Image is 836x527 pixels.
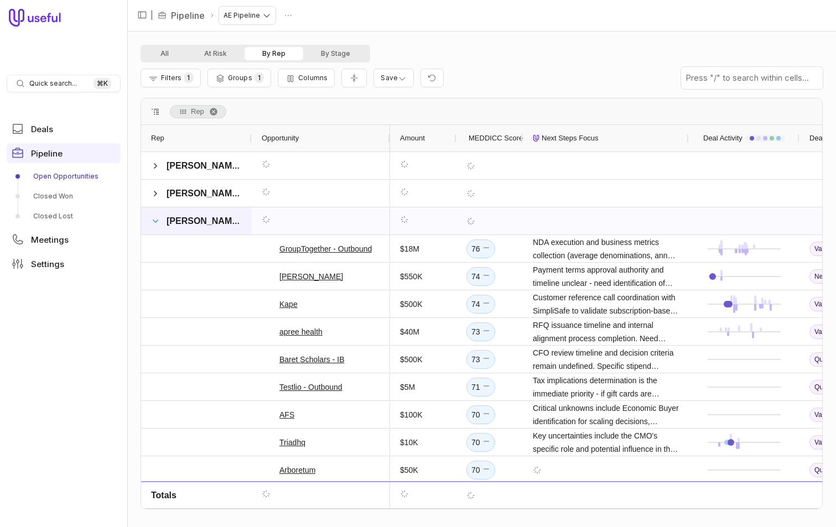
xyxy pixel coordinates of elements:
span: Quick search... [29,79,77,88]
button: Group Pipeline [207,69,271,87]
div: Row Groups [170,105,226,118]
a: Open Opportunities [7,168,121,185]
a: AFS [279,408,294,421]
span: Deal Activity [703,132,742,145]
span: | [150,9,153,22]
span: Pipeline [31,149,63,158]
span: Meetings [31,236,69,244]
span: The automatic reload capability gap is the primary uncertainty that could derail the deal despite... [533,484,679,511]
button: By Rep [245,47,303,60]
span: No change [482,463,490,477]
div: 76 [471,242,490,255]
a: Kape [279,298,298,311]
div: Pipeline submenu [7,168,121,225]
a: Pipeline [171,9,205,22]
span: Next Steps Focus [542,132,599,145]
div: 74 [471,270,490,283]
span: $500K [400,298,422,311]
span: RFQ issuance timeline and internal alignment process completion. Need clarity on [PERSON_NAME]'s ... [533,319,679,345]
div: 73 [471,325,490,338]
span: Groups [228,74,252,82]
div: 71 [471,380,490,394]
a: [PERSON_NAME] [279,270,343,283]
span: Rep [151,132,164,145]
div: Next Steps Focus [533,125,679,152]
a: Closed Won [7,187,121,205]
button: Actions [280,7,297,24]
span: $40M [400,325,419,338]
a: Meetings [7,229,121,249]
span: No change [482,408,490,421]
button: Reset view [420,69,444,88]
span: $18M [400,242,419,255]
button: Columns [278,69,335,87]
span: Settings [31,260,64,268]
div: 70 [471,408,490,421]
div: 73 [471,353,490,366]
span: 1 [184,72,193,83]
div: 74 [471,298,490,311]
button: Create a new saved view [373,69,414,87]
span: CFO review timeline and decision criteria remain undefined. Specific stipend amounts and total bu... [533,346,679,373]
a: Testlio - Outbound [279,380,342,394]
span: $500K [400,353,422,366]
button: Collapse all rows [341,69,367,88]
span: MEDDICC Score [469,132,523,145]
span: [PERSON_NAME] [167,189,241,198]
span: No change [482,325,490,338]
span: Filters [161,74,181,82]
span: $550K [400,270,422,283]
span: $50K [400,463,418,477]
span: No change [482,270,490,283]
span: No change [482,380,490,394]
span: Payment terms approval authority and timeline unclear - need identification of who can approve re... [533,263,679,290]
a: Baret Scholars - IB [279,353,345,366]
div: 70 [471,463,490,477]
span: Opportunity [262,132,299,145]
button: Filter Pipeline [141,69,201,87]
span: 1 [255,72,264,83]
span: NDA execution and business metrics collection (average denominations, annual spend projections) a... [533,236,679,262]
input: Press "/" to search within cells... [681,67,823,89]
span: No change [482,353,490,366]
div: MEDDICC Score [466,125,513,152]
span: No change [482,491,490,504]
a: Arboretum [279,463,315,477]
a: Pipeline [7,143,121,163]
span: Save [381,74,398,82]
a: Settings [7,254,121,274]
span: $100K [400,408,422,421]
span: Rep. Press ENTER to sort. Press DELETE to remove [170,105,226,118]
span: Rep [191,105,204,118]
span: No change [482,298,490,311]
span: Key uncertainties include the CMO's specific role and potential influence in the decision, the ex... [533,429,679,456]
kbd: ⌘ K [94,78,111,89]
button: At Risk [186,47,245,60]
span: Deals [31,125,53,133]
button: Collapse sidebar [134,7,150,23]
a: Closed Lost [7,207,121,225]
span: Columns [298,74,328,82]
a: Deals [7,119,121,139]
div: 70 [471,436,490,449]
button: By Stage [303,47,368,60]
span: $10K [400,436,418,449]
span: [PERSON_NAME] [167,216,241,226]
a: [DOMAIN_NAME] [279,491,341,504]
span: $100K [400,491,422,504]
a: apree health [279,325,323,338]
span: $5M [400,380,415,394]
button: All [143,47,186,60]
span: Critical unknowns include Economic Buyer identification for scaling decisions, success measuremen... [533,401,679,428]
span: No change [482,242,490,255]
span: No change [482,436,490,449]
span: Tax implications determination is the immediate priority - if gift cards are considered taxable i... [533,374,679,400]
a: GroupTogether - Outbound [279,242,372,255]
span: [PERSON_NAME] [167,161,241,170]
a: Triadhq [279,436,305,449]
span: Amount [400,132,425,145]
div: 69 [471,491,490,504]
span: Customer reference call coordination with SimpliSafe to validate subscription-based B2C model ali... [533,291,679,317]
